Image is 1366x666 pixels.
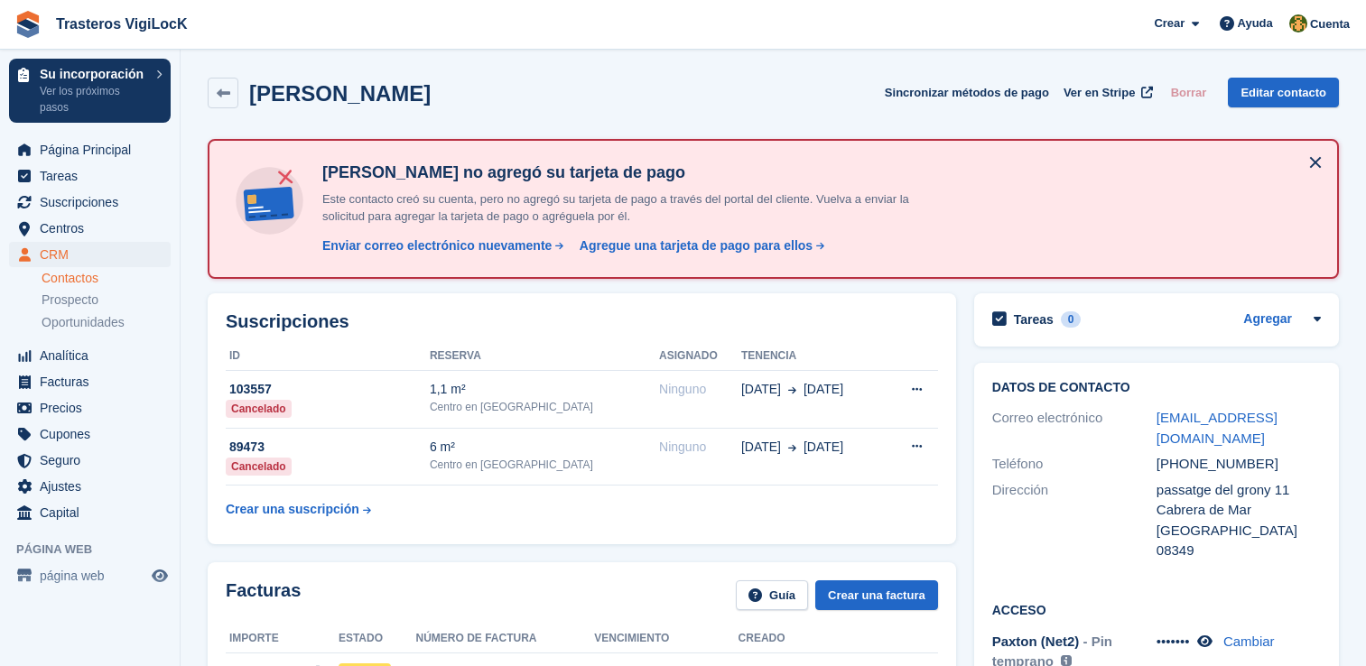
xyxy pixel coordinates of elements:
[1157,500,1321,521] div: Cabrera de Mar
[1157,521,1321,541] div: [GEOGRAPHIC_DATA]
[40,474,148,499] span: Ajustes
[42,291,98,309] span: Prospecto
[1157,634,1190,649] span: •••••••
[580,236,813,255] div: Agregue una tarjeta de pago para ellos
[430,399,659,415] div: Centro en [GEOGRAPHIC_DATA]
[16,541,180,559] span: Página web
[40,137,148,162] span: Página Principal
[815,580,938,610] a: Crear una factura
[594,624,738,653] th: Vencimiento
[9,216,171,241] a: menu
[1223,634,1275,649] a: Cambiar
[992,480,1157,561] div: Dirección
[40,563,148,588] span: página web
[992,634,1080,649] span: Paxton (Net2)
[1243,310,1292,330] a: Agregar
[226,580,301,610] h2: Facturas
[40,216,148,241] span: Centros
[40,369,148,394] span: Facturas
[1157,454,1321,475] div: [PHONE_NUMBER]
[40,421,148,447] span: Cupones
[40,500,148,525] span: Capital
[231,162,308,239] img: no-card-linked-e7822e413c904bf8b177c4d89f31251c4716f9871600ec3ca5bfc59e148c83f4.svg
[1014,311,1054,328] h2: Tareas
[322,236,552,255] div: Enviar correo electrónico nuevamente
[741,438,781,457] span: [DATE]
[9,343,171,368] a: menu
[1157,410,1278,446] a: [EMAIL_ADDRESS][DOMAIN_NAME]
[1289,14,1307,32] img: Arantxa Villegas
[992,408,1157,449] div: Correo electrónico
[339,624,416,653] th: Estado
[226,342,430,371] th: ID
[659,342,741,371] th: Asignado
[430,457,659,473] div: Centro en [GEOGRAPHIC_DATA]
[149,565,171,587] a: Vista previa de la tienda
[49,9,195,39] a: Trasteros VigiLocK
[572,236,826,255] a: Agregue una tarjeta de pago para ellos
[9,242,171,267] a: menu
[430,438,659,457] div: 6 m²
[40,190,148,215] span: Suscripciones
[40,83,147,116] p: Ver los próximos pasos
[1154,14,1185,32] span: Crear
[992,454,1157,475] div: Teléfono
[9,163,171,189] a: menu
[40,343,148,368] span: Analítica
[14,11,42,38] img: stora-icon-8386f47178a22dfd0bd8f6a31ec36ba5ce8667c1dd55bd0f319d3a0aa187defe.svg
[42,291,171,310] a: Prospecto
[226,500,359,519] div: Crear una suscripción
[42,314,125,331] span: Oportunidades
[315,162,947,183] h4: [PERSON_NAME] no agregó su tarjeta de pago
[9,190,171,215] a: menu
[226,624,339,653] th: Importe
[736,580,808,610] a: Guía
[9,563,171,588] a: menú
[885,78,1049,107] button: Sincronizar métodos de pago
[741,342,885,371] th: Tenencia
[226,400,292,418] div: Cancelado
[9,448,171,473] a: menu
[992,381,1321,395] h2: Datos de contacto
[40,163,148,189] span: Tareas
[9,369,171,394] a: menu
[226,458,292,476] div: Cancelado
[416,624,595,653] th: Número de factura
[1056,78,1157,107] a: Ver en Stripe
[40,448,148,473] span: Seguro
[1310,15,1350,33] span: Cuenta
[9,474,171,499] a: menu
[40,395,148,421] span: Precios
[804,438,843,457] span: [DATE]
[226,493,371,526] a: Crear una suscripción
[739,624,882,653] th: Creado
[804,380,843,399] span: [DATE]
[42,270,171,287] a: Contactos
[1238,14,1273,32] span: Ayuda
[1164,78,1214,107] button: Borrar
[1061,311,1082,328] div: 0
[40,68,147,80] p: Su incorporación
[1064,84,1135,102] span: Ver en Stripe
[226,311,938,332] h2: Suscripciones
[1157,480,1321,501] div: passatge del grony 11
[42,313,171,332] a: Oportunidades
[40,242,148,267] span: CRM
[9,137,171,162] a: menu
[9,500,171,525] a: menu
[1228,78,1339,107] a: Editar contacto
[249,81,431,106] h2: [PERSON_NAME]
[992,600,1321,618] h2: Acceso
[226,438,430,457] div: 89473
[315,190,947,226] p: Este contacto creó su cuenta, pero no agregó su tarjeta de pago a través del portal del cliente. ...
[1061,655,1072,666] img: icon-info-grey-7440780725fd019a000dd9b08b2336e03edf1995a4989e88bcd33f0948082b44.svg
[9,395,171,421] a: menu
[659,438,741,457] div: Ninguno
[9,421,171,447] a: menu
[659,380,741,399] div: Ninguno
[741,380,781,399] span: [DATE]
[226,380,430,399] div: 103557
[1157,541,1321,561] div: 08349
[430,380,659,399] div: 1,1 m²
[430,342,659,371] th: Reserva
